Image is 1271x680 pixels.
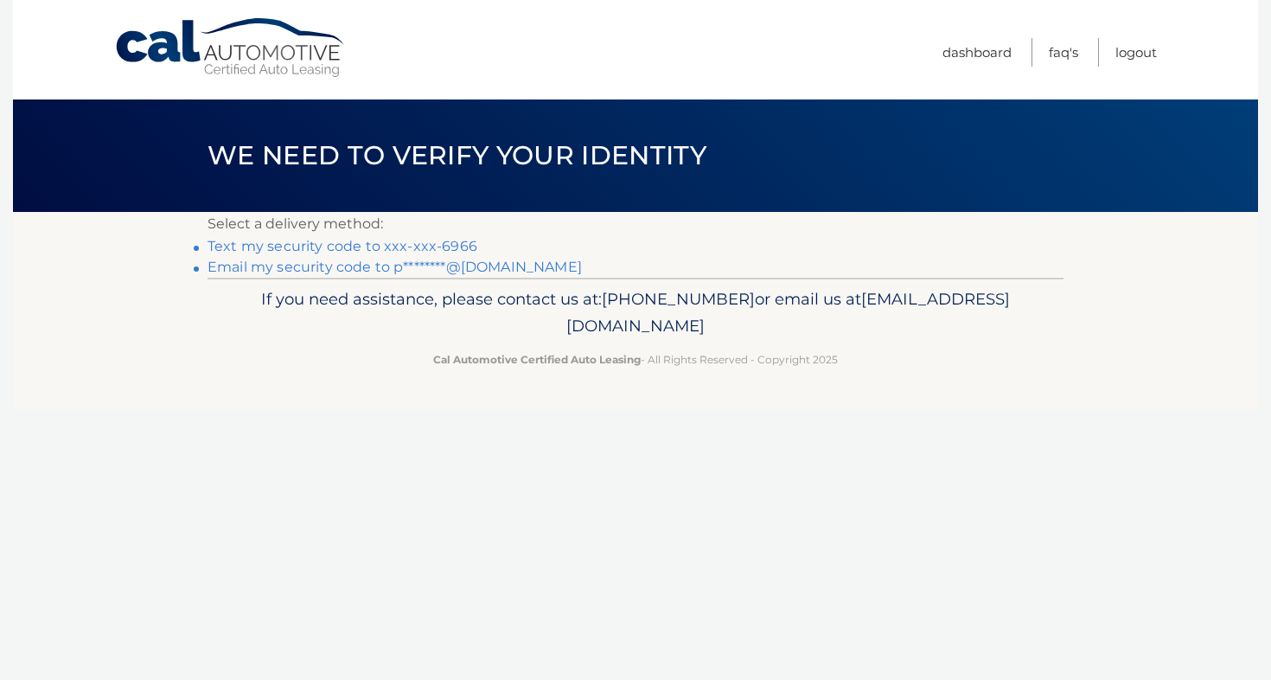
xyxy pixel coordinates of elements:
[219,285,1052,341] p: If you need assistance, please contact us at: or email us at
[208,212,1063,236] p: Select a delivery method:
[433,353,641,366] strong: Cal Automotive Certified Auto Leasing
[208,238,477,254] a: Text my security code to xxx-xxx-6966
[1115,38,1157,67] a: Logout
[1049,38,1078,67] a: FAQ's
[219,350,1052,369] p: - All Rights Reserved - Copyright 2025
[942,38,1012,67] a: Dashboard
[208,139,706,171] span: We need to verify your identity
[208,259,582,275] a: Email my security code to p********@[DOMAIN_NAME]
[114,17,348,79] a: Cal Automotive
[602,289,755,309] span: [PHONE_NUMBER]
